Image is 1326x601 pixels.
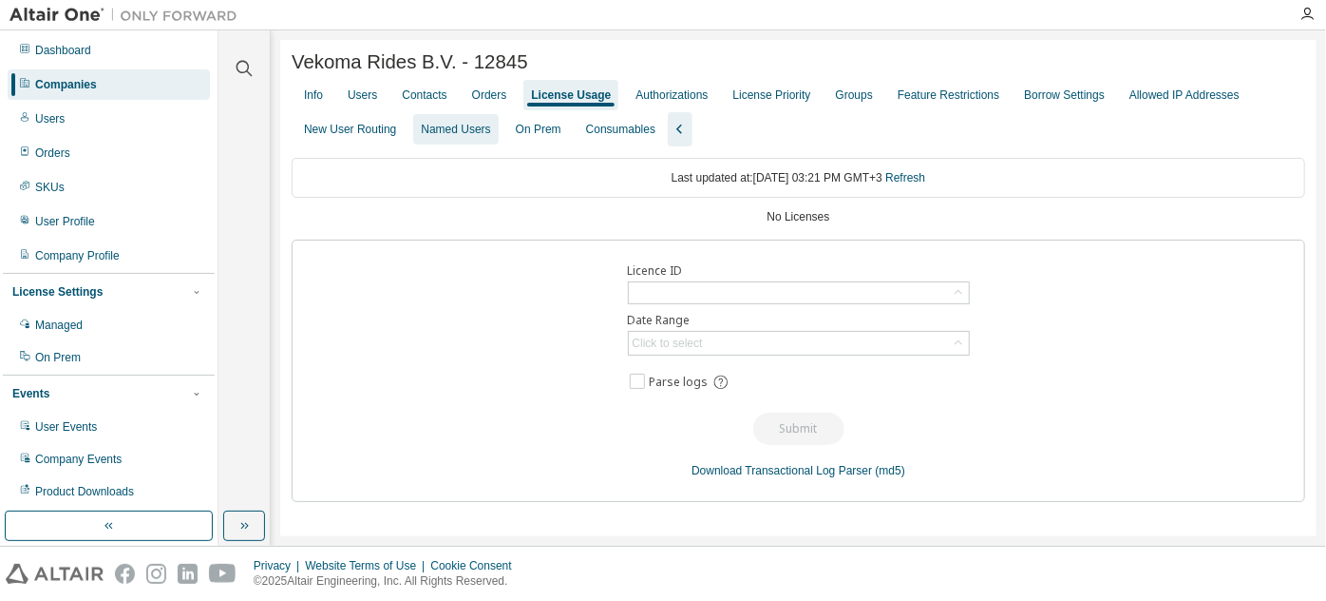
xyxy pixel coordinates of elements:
[430,558,522,573] div: Cookie Consent
[209,564,237,584] img: youtube.svg
[6,564,104,584] img: altair_logo.svg
[35,248,120,263] div: Company Profile
[876,464,905,477] a: (md5)
[531,87,611,103] div: License Usage
[146,564,166,584] img: instagram.svg
[628,313,970,328] label: Date Range
[304,122,396,137] div: New User Routing
[35,214,95,229] div: User Profile
[254,558,305,573] div: Privacy
[635,87,708,103] div: Authorizations
[35,43,91,58] div: Dashboard
[733,87,811,103] div: License Priority
[885,171,925,184] a: Refresh
[1129,87,1240,103] div: Allowed IP Addresses
[12,284,103,300] div: License Settings
[421,122,490,137] div: Named Users
[9,6,247,25] img: Altair One
[691,464,872,477] a: Download Transactional Log Parser
[254,573,523,590] p: © 2025 Altair Engineering, Inc. All Rights Reserved.
[292,158,1305,198] div: Last updated at: [DATE] 03:21 PM GMT+3
[628,263,970,279] label: Licence ID
[836,87,873,103] div: Groups
[753,413,844,445] button: Submit
[1024,87,1105,103] div: Borrow Settings
[292,51,528,73] span: Vekoma Rides B.V. - 12845
[35,419,97,435] div: User Events
[178,564,198,584] img: linkedin.svg
[305,558,430,573] div: Website Terms of Use
[402,87,446,103] div: Contacts
[35,350,81,365] div: On Prem
[629,332,969,355] div: Click to select
[304,87,323,103] div: Info
[35,180,65,195] div: SKUs
[35,452,122,467] div: Company Events
[35,484,134,499] div: Product Downloads
[35,77,97,92] div: Companies
[649,375,708,390] span: Parse logs
[898,87,999,103] div: Feature Restrictions
[35,318,83,333] div: Managed
[586,122,655,137] div: Consumables
[115,564,135,584] img: facebook.svg
[292,209,1305,224] div: No Licenses
[516,122,561,137] div: On Prem
[348,87,377,103] div: Users
[472,87,507,103] div: Orders
[12,386,49,401] div: Events
[633,336,703,351] div: Click to select
[35,145,70,161] div: Orders
[35,111,65,126] div: Users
